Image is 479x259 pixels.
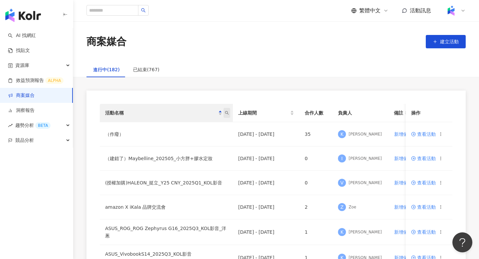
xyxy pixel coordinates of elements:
[133,66,160,73] div: 已結束(767)
[333,104,389,122] th: 負責人
[15,118,51,133] span: 趨勢分析
[394,225,413,239] button: 新增備註
[411,180,436,185] a: 查看活動
[349,156,382,161] div: [PERSON_NAME]
[341,155,343,162] span: I
[233,146,299,171] td: [DATE] - [DATE]
[100,195,233,219] td: amazon X iKala 品牌交流會
[411,156,436,161] a: 查看活動
[141,8,146,13] span: search
[8,123,13,128] span: rise
[100,122,233,146] td: （作廢）
[225,111,229,115] span: search
[426,35,466,48] button: 建立活動
[100,171,233,195] td: (授權加購)HALEON_挺立_Y25 CNY_2025Q1_KOL影音
[233,104,299,122] th: 上線期間
[340,203,344,211] span: Z
[238,109,289,117] span: 上線期間
[233,171,299,195] td: [DATE] - [DATE]
[105,109,217,117] span: 活動名稱
[8,47,30,54] a: 找貼文
[233,219,299,245] td: [DATE] - [DATE]
[8,107,35,114] a: 洞察報告
[452,232,472,252] iframe: Help Scout Beacon - Open
[5,9,41,22] img: logo
[299,146,333,171] td: 0
[15,133,34,148] span: 競品分析
[445,4,457,17] img: Kolr%20app%20icon%20%281%29.png
[394,200,413,214] button: 新增備註
[340,228,343,236] span: K
[410,7,431,14] span: 活動訊息
[394,204,413,210] span: 新增備註
[394,180,413,185] span: 新增備註
[406,104,452,122] th: 操作
[349,131,382,137] div: [PERSON_NAME]
[8,32,36,39] a: searchAI 找網紅
[340,130,343,138] span: K
[349,180,382,186] div: [PERSON_NAME]
[299,195,333,219] td: 2
[394,229,413,235] span: 新增備註
[233,195,299,219] td: [DATE] - [DATE]
[349,229,382,235] div: [PERSON_NAME]
[299,122,333,146] td: 35
[394,109,403,117] span: 備註
[394,128,413,141] button: 新增備註
[15,58,29,73] span: 資源庫
[411,132,436,136] a: 查看活動
[233,122,299,146] td: [DATE] - [DATE]
[340,179,344,186] span: V
[8,77,64,84] a: 效益預測報告ALPHA
[35,122,51,129] div: BETA
[93,66,120,73] div: 進行中(182)
[224,108,230,118] span: search
[299,219,333,245] td: 1
[100,219,233,245] td: ASUS_ROG_ROG Zephyrus G16_2025Q3_KOL影音_洋蔥
[411,230,436,234] a: 查看活動
[389,104,419,122] th: 備註
[299,104,333,122] th: 合作人數
[394,176,413,189] button: 新增備註
[349,204,356,210] div: Zoe
[411,205,436,209] a: 查看活動
[359,7,381,14] span: 繁體中文
[8,92,35,99] a: 商案媒合
[86,35,126,49] div: 商案媒合
[440,39,459,44] span: 建立活動
[394,156,413,161] span: 新增備註
[100,146,233,171] td: （建錯了）Maybelline_202505_小方胖+膠水定妝
[394,131,413,137] span: 新增備註
[299,171,333,195] td: 0
[394,152,413,165] button: 新增備註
